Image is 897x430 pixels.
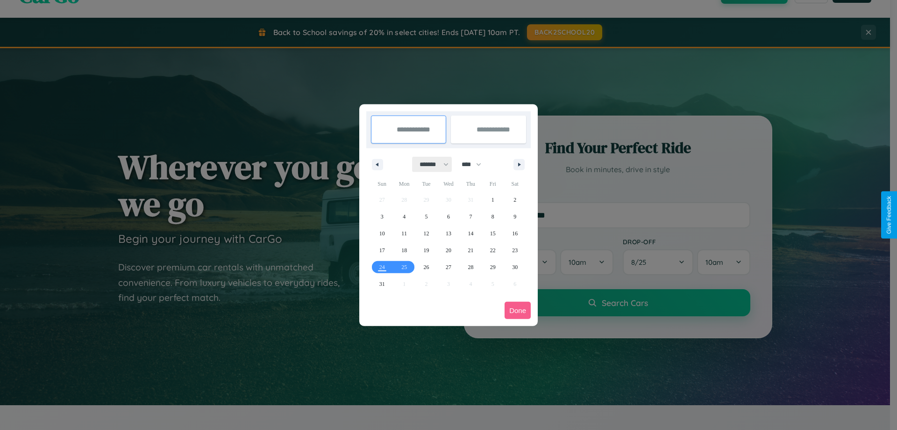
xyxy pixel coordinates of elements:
span: 13 [446,225,451,242]
button: 2 [504,191,526,208]
button: 9 [504,208,526,225]
span: 12 [424,225,429,242]
button: 30 [504,259,526,276]
span: Fri [482,176,504,191]
button: 18 [393,242,415,259]
span: 21 [468,242,473,259]
button: 27 [437,259,459,276]
span: Tue [415,176,437,191]
button: 16 [504,225,526,242]
span: 2 [513,191,516,208]
button: 6 [437,208,459,225]
span: 28 [468,259,473,276]
button: 22 [482,242,504,259]
button: Done [505,302,531,319]
span: Sun [371,176,393,191]
span: 10 [379,225,385,242]
button: 24 [371,259,393,276]
button: 5 [415,208,437,225]
span: Mon [393,176,415,191]
span: 24 [379,259,385,276]
span: Thu [460,176,482,191]
button: 20 [437,242,459,259]
button: 17 [371,242,393,259]
button: 19 [415,242,437,259]
span: 5 [425,208,428,225]
span: 8 [491,208,494,225]
span: 25 [401,259,407,276]
span: 4 [403,208,406,225]
button: 29 [482,259,504,276]
button: 10 [371,225,393,242]
button: 12 [415,225,437,242]
span: 20 [446,242,451,259]
span: 16 [512,225,518,242]
button: 11 [393,225,415,242]
span: 17 [379,242,385,259]
span: 3 [381,208,384,225]
span: 18 [401,242,407,259]
span: 31 [379,276,385,292]
span: 26 [424,259,429,276]
button: 14 [460,225,482,242]
span: 14 [468,225,473,242]
button: 21 [460,242,482,259]
span: 22 [490,242,496,259]
button: 23 [504,242,526,259]
span: 6 [447,208,450,225]
button: 1 [482,191,504,208]
button: 13 [437,225,459,242]
button: 8 [482,208,504,225]
button: 26 [415,259,437,276]
button: 28 [460,259,482,276]
span: 23 [512,242,518,259]
span: 7 [469,208,472,225]
span: 19 [424,242,429,259]
button: 15 [482,225,504,242]
span: 27 [446,259,451,276]
button: 4 [393,208,415,225]
span: Sat [504,176,526,191]
span: Wed [437,176,459,191]
div: Give Feedback [886,196,892,234]
button: 31 [371,276,393,292]
span: 9 [513,208,516,225]
button: 25 [393,259,415,276]
button: 7 [460,208,482,225]
button: 3 [371,208,393,225]
span: 11 [401,225,407,242]
span: 15 [490,225,496,242]
span: 1 [491,191,494,208]
span: 30 [512,259,518,276]
span: 29 [490,259,496,276]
